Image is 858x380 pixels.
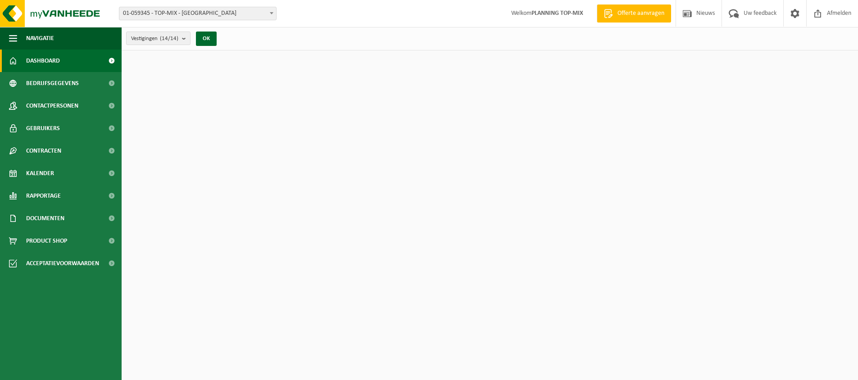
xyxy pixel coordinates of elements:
[597,5,671,23] a: Offerte aanvragen
[126,32,191,45] button: Vestigingen(14/14)
[615,9,667,18] span: Offerte aanvragen
[26,95,78,117] span: Contactpersonen
[26,117,60,140] span: Gebruikers
[26,207,64,230] span: Documenten
[26,50,60,72] span: Dashboard
[26,252,99,275] span: Acceptatievoorwaarden
[196,32,217,46] button: OK
[26,230,67,252] span: Product Shop
[26,27,54,50] span: Navigatie
[26,72,79,95] span: Bedrijfsgegevens
[131,32,178,45] span: Vestigingen
[160,36,178,41] count: (14/14)
[119,7,276,20] span: 01-059345 - TOP-MIX - Oostende
[531,10,583,17] strong: PLANNING TOP-MIX
[26,140,61,162] span: Contracten
[26,162,54,185] span: Kalender
[26,185,61,207] span: Rapportage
